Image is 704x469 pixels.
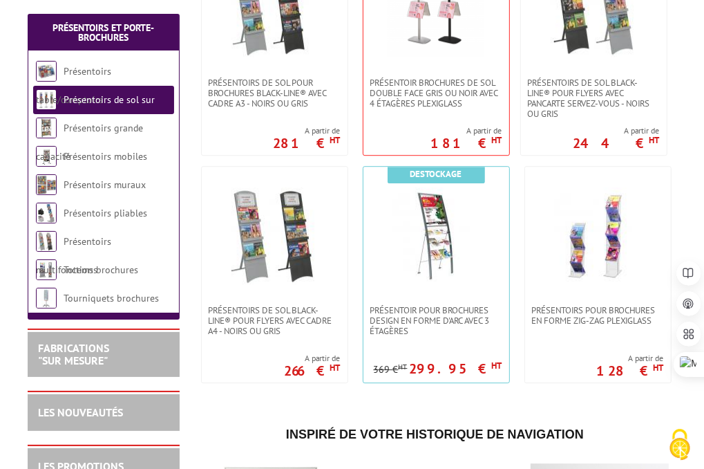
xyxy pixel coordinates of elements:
[209,305,341,336] span: Présentoirs de sol Black-Line® pour flyers avec cadre A4 - Noirs ou Gris
[431,125,502,136] span: A partir de
[64,264,138,276] a: Totems brochures
[410,365,502,373] p: 299.95 €
[226,187,323,284] img: Présentoirs de sol Black-Line® pour flyers avec cadre A4 - Noirs ou Gris
[202,77,348,109] a: Présentoirs de sol pour brochures Black-Line® avec cadre A3 - Noirs ou Gris
[525,305,671,326] a: Présentoirs pour brochures en forme Zig-Zag Plexiglass
[36,231,57,252] img: Présentoirs multifonctions
[528,77,660,119] span: Présentoirs de sol Black-Line® pour flyers avec pancarte Servez-vous - Noirs ou gris
[573,125,660,136] span: A partir de
[492,134,502,146] sup: HT
[374,365,408,375] p: 369 €
[285,353,341,364] span: A partir de
[64,178,146,191] a: Présentoirs muraux
[36,122,143,163] a: Présentoirs grande capacité
[202,305,348,336] a: Présentoirs de sol Black-Line® pour flyers avec cadre A4 - Noirs ou Gris
[36,65,111,106] a: Présentoirs table/comptoirs
[654,362,664,374] sup: HT
[532,305,664,326] span: Présentoirs pour brochures en forme Zig-Zag Plexiglass
[64,207,147,219] a: Présentoirs pliables
[370,77,502,109] span: Présentoir brochures de sol double face GRIS ou NOIR avec 4 étagères PLEXIGLASS
[370,305,502,336] span: Présentoir pour brochures design en forme d'arc avec 3 étagères
[399,362,408,371] sup: HT
[38,341,109,367] a: FABRICATIONS"Sur Mesure"
[285,367,341,375] p: 266 €
[36,288,57,309] img: Tourniquets brochures
[36,203,57,223] img: Présentoirs pliables
[36,235,111,276] a: Présentoirs multifonctions
[363,305,509,336] a: Présentoir pour brochures design en forme d'arc avec 3 étagères
[36,93,155,134] a: Présentoirs de sol sur pied
[573,139,660,147] p: 244 €
[663,427,697,462] img: Cookies (fenêtre modale)
[521,77,667,119] a: Présentoirs de sol Black-Line® pour flyers avec pancarte Servez-vous - Noirs ou gris
[36,61,57,82] img: Présentoirs table/comptoirs
[431,139,502,147] p: 181 €
[492,360,502,371] sup: HT
[388,187,484,284] img: Présentoir pour brochures design en forme d'arc avec 3 étagères
[597,367,664,375] p: 128 €
[64,150,147,163] a: Présentoirs mobiles
[64,292,159,304] a: Tourniquets brochures
[549,187,646,284] img: Présentoirs pour brochures en forme Zig-Zag Plexiglass
[274,139,341,147] p: 281 €
[363,77,509,109] a: Présentoir brochures de sol double face GRIS ou NOIR avec 4 étagères PLEXIGLASS
[38,405,123,419] a: LES NOUVEAUTÉS
[656,422,704,469] button: Cookies (fenêtre modale)
[330,362,341,374] sup: HT
[53,21,154,44] a: Présentoirs et Porte-brochures
[286,427,584,441] span: Inspiré de votre historique de navigation
[410,168,462,180] b: Destockage
[330,134,341,146] sup: HT
[209,77,341,109] span: Présentoirs de sol pour brochures Black-Line® avec cadre A3 - Noirs ou Gris
[274,125,341,136] span: A partir de
[36,174,57,195] img: Présentoirs muraux
[597,353,664,364] span: A partir de
[649,134,660,146] sup: HT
